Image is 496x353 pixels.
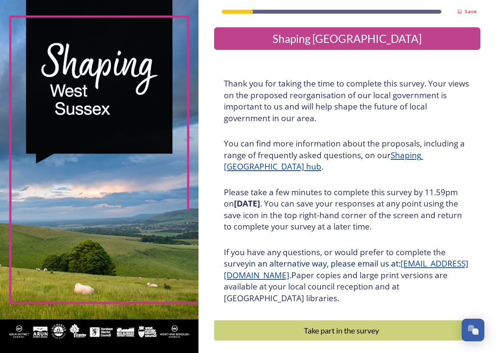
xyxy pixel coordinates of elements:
[234,198,260,209] strong: [DATE]
[224,247,471,304] h3: If you have any questions, or would prefer to complete the survey Paper copies and large print ve...
[224,150,423,172] a: Shaping [GEOGRAPHIC_DATA] hub
[462,319,484,341] button: Open Chat
[464,8,477,15] strong: Save
[217,30,477,47] div: Shaping [GEOGRAPHIC_DATA]
[224,138,471,173] h3: You can find more information about the proposals, including a range of frequently asked question...
[289,270,291,281] span: .
[249,258,400,269] span: in an alternative way, please email us at:
[224,187,471,233] h3: Please take a few minutes to complete this survey by 11.59pm on . You can save your responses at ...
[224,258,468,281] a: [EMAIL_ADDRESS][DOMAIN_NAME]
[224,78,471,124] h3: Thank you for taking the time to complete this survey. Your views on the proposed reorganisation ...
[218,325,465,336] div: Take part in the survey
[214,320,480,341] button: Continue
